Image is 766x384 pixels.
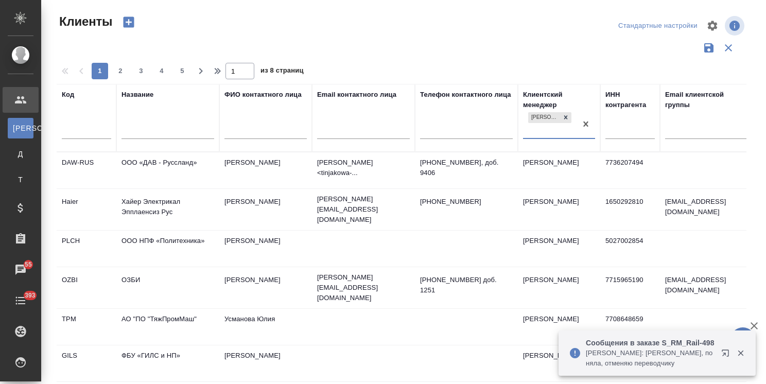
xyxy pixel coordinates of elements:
[518,231,600,267] td: [PERSON_NAME]
[13,174,28,185] span: Т
[174,66,190,76] span: 5
[116,270,219,306] td: ОЗБИ
[317,90,396,100] div: Email контактного лица
[153,63,170,79] button: 4
[586,348,715,369] p: [PERSON_NAME]: [PERSON_NAME], поняла, отменяю переводчику
[586,338,715,348] p: Сообщения в заказе S_RM_Rail-498
[62,90,74,100] div: Код
[518,345,600,381] td: [PERSON_NAME]
[260,64,304,79] span: из 8 страниц
[317,158,410,178] p: [PERSON_NAME] <tinjakowa-...
[8,118,33,138] a: [PERSON_NAME]
[600,191,660,228] td: 1650292810
[116,309,219,345] td: АО "ПО "ТяжПромМаш"
[57,345,116,381] td: GILS
[317,194,410,225] p: [PERSON_NAME][EMAIL_ADDRESS][DOMAIN_NAME]
[719,38,738,58] button: Сбросить фильтры
[8,169,33,190] a: Т
[121,90,153,100] div: Название
[112,66,129,76] span: 2
[730,348,751,358] button: Закрыть
[725,16,746,36] span: Посмотреть информацию
[13,123,28,133] span: [PERSON_NAME]
[8,144,33,164] a: Д
[19,290,42,301] span: 393
[57,309,116,345] td: TPM
[133,66,149,76] span: 3
[19,259,38,270] span: 55
[600,152,660,188] td: 7736207494
[57,152,116,188] td: DAW-RUS
[174,63,190,79] button: 5
[57,270,116,306] td: OZBI
[605,90,655,110] div: ИНН контрагента
[219,345,312,381] td: [PERSON_NAME]
[420,90,511,100] div: Телефон контактного лица
[116,13,141,31] button: Создать
[699,38,719,58] button: Сохранить фильтры
[730,327,756,353] button: 🙏
[116,191,219,228] td: Хайер Электрикал Эпплаенсиз Рус
[3,288,39,313] a: 393
[112,63,129,79] button: 2
[420,275,513,295] p: [PHONE_NUMBER] доб. 1251
[219,191,312,228] td: [PERSON_NAME]
[715,343,740,368] button: Открыть в новой вкладке
[224,90,302,100] div: ФИО контактного лица
[420,197,513,207] p: [PHONE_NUMBER]
[528,112,560,123] div: [PERSON_NAME]
[3,257,39,283] a: 55
[116,231,219,267] td: ООО НПФ «Политехника»
[527,111,572,124] div: Усманова Ольга
[317,272,410,303] p: [PERSON_NAME][EMAIL_ADDRESS][DOMAIN_NAME]
[660,270,753,306] td: [EMAIL_ADDRESS][DOMAIN_NAME]
[700,13,725,38] span: Настроить таблицу
[518,270,600,306] td: [PERSON_NAME]
[133,63,149,79] button: 3
[518,152,600,188] td: [PERSON_NAME]
[600,270,660,306] td: 7715965190
[420,158,513,178] p: [PHONE_NUMBER], доб. 9406
[153,66,170,76] span: 4
[219,152,312,188] td: [PERSON_NAME]
[523,90,595,110] div: Клиентский менеджер
[518,309,600,345] td: [PERSON_NAME]
[600,231,660,267] td: 5027002854
[116,345,219,381] td: ФБУ «ГИЛС и НП»
[600,309,660,345] td: 7708648659
[116,152,219,188] td: ООО «ДАВ - Руссланд»
[57,191,116,228] td: Haier
[518,191,600,228] td: [PERSON_NAME]
[219,231,312,267] td: [PERSON_NAME]
[57,231,116,267] td: PLCH
[660,191,753,228] td: [EMAIL_ADDRESS][DOMAIN_NAME]
[616,18,700,34] div: split button
[219,309,312,345] td: Усманова Юлия
[219,270,312,306] td: [PERSON_NAME]
[57,13,112,30] span: Клиенты
[13,149,28,159] span: Д
[665,90,747,110] div: Email клиентской группы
